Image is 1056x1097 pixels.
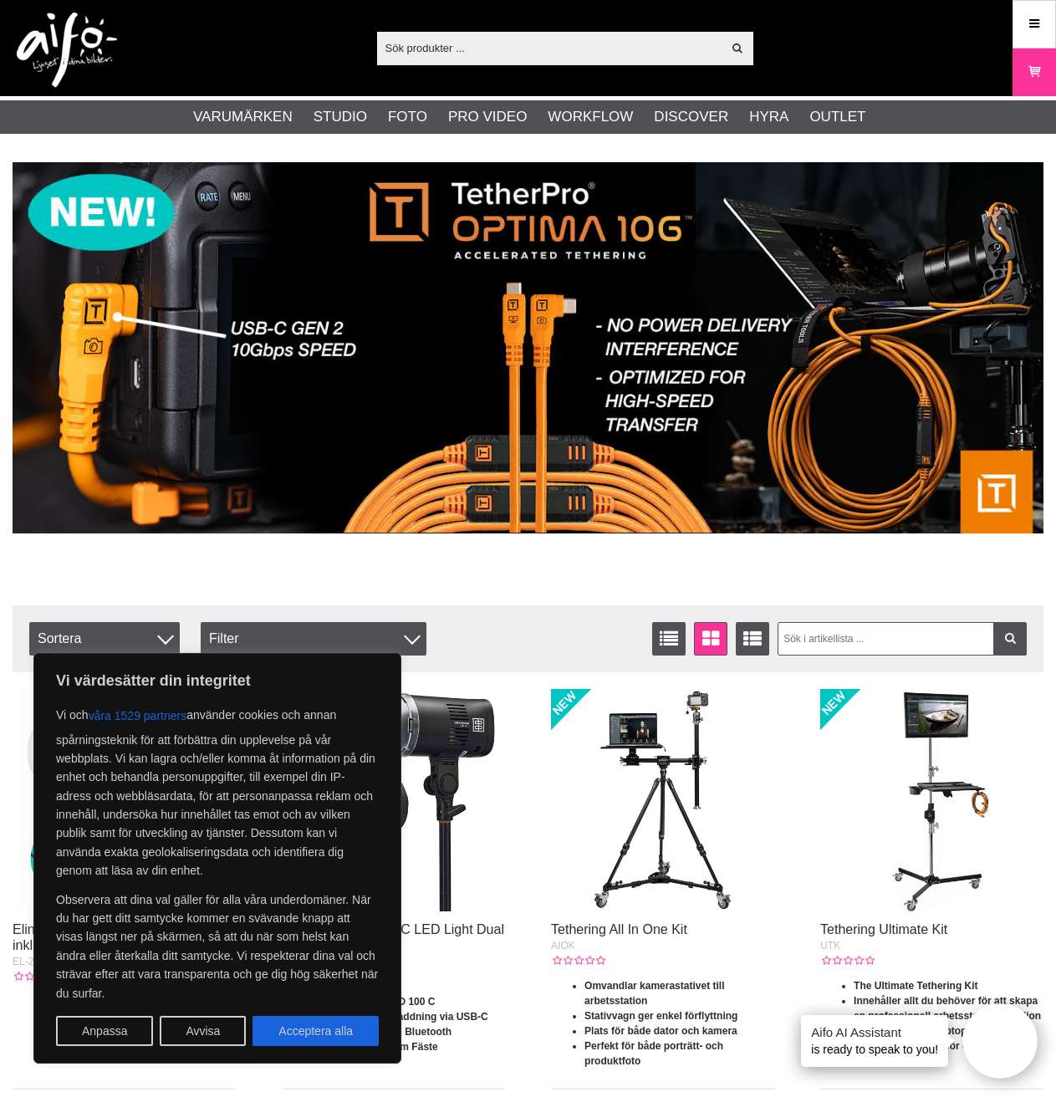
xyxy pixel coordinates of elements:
[654,106,728,128] a: Discover
[160,1016,246,1046] button: Avvisa
[448,106,527,128] a: Pro Video
[652,622,686,656] a: Listvisning
[551,940,575,952] span: AIOK
[13,689,236,912] img: Elinchrom LED 100 C LED Light Kit inkl Laddare
[809,106,865,128] a: Outlet
[56,890,379,1003] p: Observera att dina val gäller för alla våra underdomäner. När du har gett ditt samtycke kommer en...
[13,162,1043,533] img: Annons:001 banner-header-tpoptima1390x500.jpg
[315,1011,488,1023] strong: Inbyggt Batteri, Laddning via USB-C
[820,689,1043,912] img: Tethering Ultimate Kit
[820,940,840,952] span: UTK
[56,671,379,691] p: Vi värdesätter din integritet
[33,653,401,1064] div: Vi värdesätter din integritet
[854,980,977,992] strong: The Ultimate Tethering Kit
[377,35,722,60] input: Sök produkter ...
[29,622,180,656] span: Sortera
[253,1016,379,1046] button: Acceptera alla
[56,1016,153,1046] button: Anpassa
[89,701,187,731] button: våra 1529 partners
[694,622,727,656] a: Fönstervisning
[551,689,774,912] img: Tethering All In One Kit
[201,622,426,656] div: Filter
[811,1023,938,1041] h4: Aifo AI Assistant
[17,13,117,88] img: logo.png
[820,922,947,936] a: Tethering Ultimate Kit
[551,922,687,936] a: Tethering All In One Kit
[993,622,1027,656] a: Filtrera
[315,1041,438,1053] strong: OCF och Elinchrom Fäste
[56,701,379,880] p: Vi och använder cookies och annan spårningsteknik för att förbättra din upplevelse på vår webbpla...
[13,922,223,952] a: Elinchrom LED 100 C LED Light Kit inkl Laddare
[584,1040,723,1067] strong: Perfekt för både porträtt- och produktfoto
[736,622,769,656] a: Utökad listvisning
[13,969,66,984] div: Kundbetyg: 0
[584,1010,737,1022] strong: Stativvagn ger enkel förflyttning
[551,953,605,968] div: Kundbetyg: 0
[801,1015,948,1067] div: is ready to speak to you!
[778,622,1027,656] input: Sök i artikellista ...
[749,106,788,128] a: Hyra
[13,956,73,967] span: EL-20201WC
[388,106,427,128] a: Foto
[584,1025,737,1037] strong: Plats för både dator och kamera
[193,106,293,128] a: Varumärken
[548,106,633,128] a: Workflow
[854,995,1038,1007] strong: Innehåller allt du behöver för att skapa
[584,980,724,1007] strong: Omvandlar kamerastativet till arbetsstation
[854,1010,1041,1022] strong: en professionell arbetsstation i studion
[314,106,367,128] a: Studio
[820,953,874,968] div: Kundbetyg: 0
